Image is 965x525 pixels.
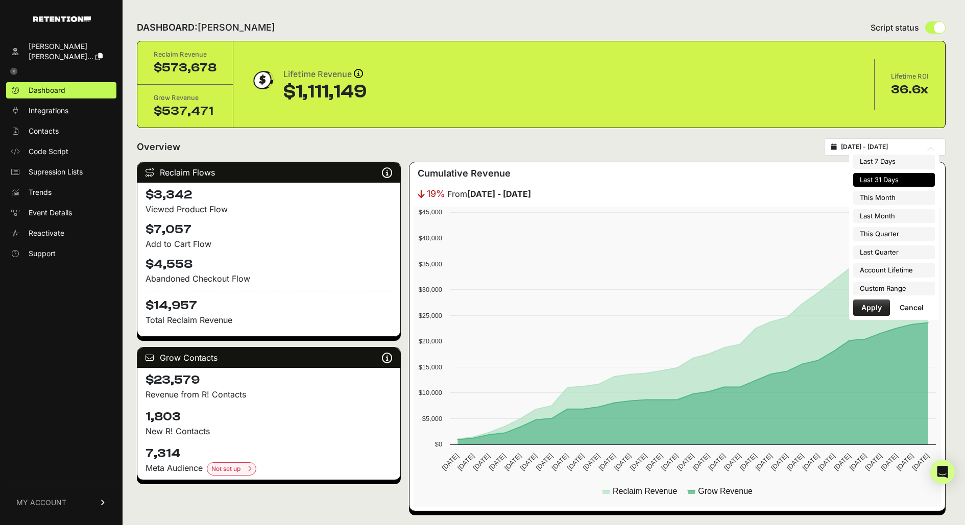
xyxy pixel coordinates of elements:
[853,263,935,278] li: Account Lifetime
[154,60,216,76] div: $573,678
[146,445,392,462] h4: 7,314
[6,184,116,201] a: Trends
[853,299,890,316] button: Apply
[864,452,884,472] text: [DATE]
[456,452,476,472] text: [DATE]
[503,452,523,472] text: [DATE]
[853,191,935,205] li: This Month
[535,452,554,472] text: [DATE]
[738,452,758,472] text: [DATE]
[154,103,216,119] div: $537,471
[853,155,935,169] li: Last 7 Days
[6,103,116,119] a: Integrations
[29,106,68,116] span: Integrations
[283,82,367,102] div: $1,111,149
[422,415,442,422] text: $5,000
[29,248,56,259] span: Support
[722,452,742,472] text: [DATE]
[146,409,392,425] h4: 1,803
[6,164,116,180] a: Supression Lists
[660,452,680,472] text: [DATE]
[146,291,392,314] h4: $14,957
[895,452,915,472] text: [DATE]
[283,67,367,82] div: Lifetime Revenue
[853,209,935,223] li: Last Month
[29,187,52,197] span: Trends
[29,167,83,177] span: Supression Lists
[472,452,492,472] text: [DATE]
[613,452,633,472] text: [DATE]
[871,21,919,34] span: Script status
[853,282,935,296] li: Custom Range
[29,208,72,218] span: Event Details
[441,452,461,472] text: [DATE]
[427,187,445,201] span: 19%
[146,388,392,401] p: Revenue from R! Contacts
[419,234,442,242] text: $40,000
[146,221,392,238] h4: $7,057
[853,227,935,241] li: This Quarter
[419,208,442,216] text: $45,000
[675,452,695,472] text: [DATE]
[930,460,955,484] div: Open Intercom Messenger
[6,123,116,139] a: Contacts
[154,93,216,103] div: Grow Revenue
[707,452,727,472] text: [DATE]
[566,452,586,472] text: [DATE]
[29,146,68,157] span: Code Script
[644,452,664,472] text: [DATE]
[891,82,929,98] div: 36.6x
[891,299,932,316] button: Cancel
[6,205,116,221] a: Event Details
[29,85,65,95] span: Dashboard
[6,225,116,241] a: Reactivate
[613,487,677,495] text: Reclaim Revenue
[137,347,400,368] div: Grow Contacts
[853,173,935,187] li: Last 31 Days
[435,440,442,448] text: $0
[419,337,442,345] text: $20,000
[146,425,392,437] p: New R! Contacts
[137,20,275,35] h2: DASHBOARD:
[519,452,539,472] text: [DATE]
[29,228,64,238] span: Reactivate
[146,272,392,285] div: Abandoned Checkout Flow
[419,389,442,396] text: $10,000
[146,314,392,326] p: Total Reclaim Revenue
[29,126,59,136] span: Contacts
[879,452,899,472] text: [DATE]
[29,52,93,61] span: [PERSON_NAME]...
[801,452,821,472] text: [DATE]
[691,452,711,472] text: [DATE]
[146,256,392,272] h4: $4,558
[698,487,753,495] text: Grow Revenue
[146,372,392,388] h4: $23,579
[769,452,789,472] text: [DATE]
[146,203,392,215] div: Viewed Product Flow
[419,260,442,268] text: $35,000
[848,452,868,472] text: [DATE]
[817,452,837,472] text: [DATE]
[137,162,400,183] div: Reclaim Flows
[137,140,180,154] h2: Overview
[488,452,508,472] text: [DATE]
[6,487,116,518] a: MY ACCOUNT
[832,452,852,472] text: [DATE]
[419,312,442,319] text: $25,000
[629,452,648,472] text: [DATE]
[785,452,805,472] text: [DATE]
[146,238,392,250] div: Add to Cart Flow
[198,22,275,33] span: [PERSON_NAME]
[6,38,116,65] a: [PERSON_NAME] [PERSON_NAME]...
[418,166,511,181] h3: Cumulative Revenue
[597,452,617,472] text: [DATE]
[250,67,275,93] img: dollar-coin-05c43ed7efb7bc0c12610022525b4bbbb207c7efeef5aecc26f025e68dcafac9.png
[467,189,531,199] strong: [DATE] - [DATE]
[582,452,601,472] text: [DATE]
[550,452,570,472] text: [DATE]
[853,245,935,260] li: Last Quarter
[447,188,531,200] span: From
[911,452,931,472] text: [DATE]
[146,462,392,476] div: Meta Audience
[419,363,442,371] text: $15,000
